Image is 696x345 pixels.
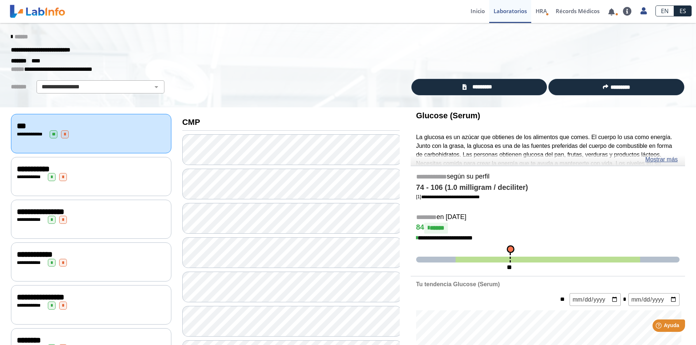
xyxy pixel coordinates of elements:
[416,194,480,199] a: [1]
[631,317,688,337] iframe: Help widget launcher
[645,155,678,164] a: Mostrar más
[416,111,480,120] b: Glucose (Serum)
[416,133,680,185] p: La glucosa es un azúcar que obtienes de los alimentos que comes. El cuerpo lo usa como energía. J...
[416,223,680,234] h4: 84
[416,281,500,287] b: Tu tendencia Glucose (Serum)
[628,293,680,306] input: mm/dd/yyyy
[416,183,680,192] h4: 74 - 106 (1.0 milligram / deciliter)
[570,293,621,306] input: mm/dd/yyyy
[655,5,674,16] a: EN
[536,7,547,15] span: HRA
[416,213,680,222] h5: en [DATE]
[674,5,692,16] a: ES
[182,118,200,127] b: CMP
[416,173,680,181] h5: según su perfil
